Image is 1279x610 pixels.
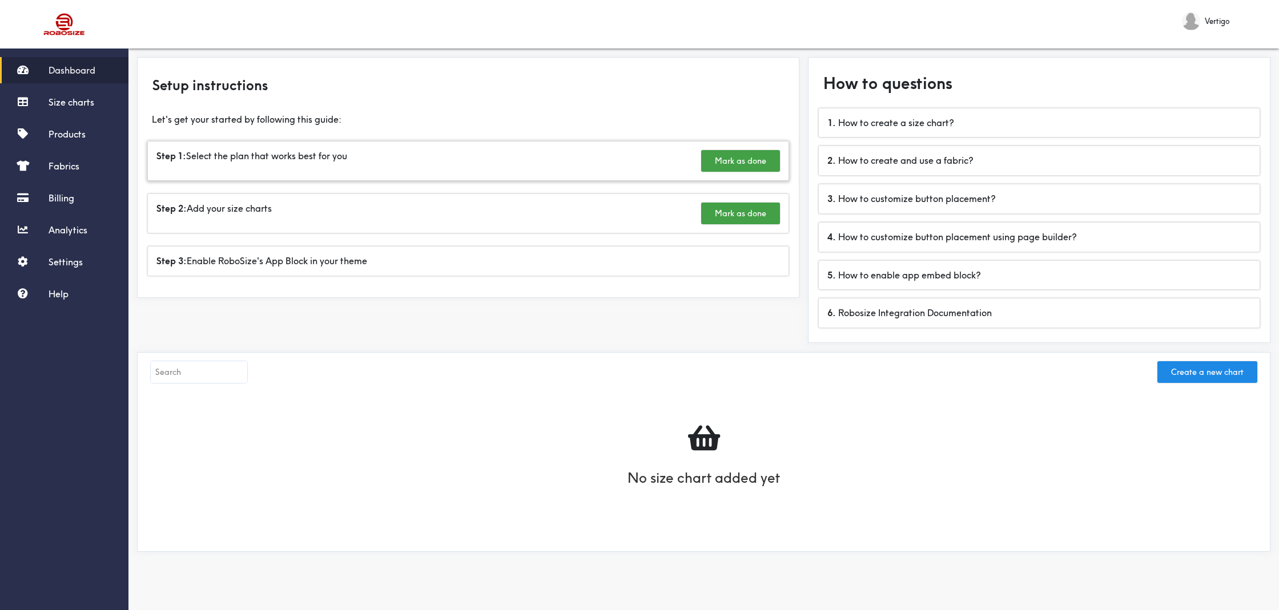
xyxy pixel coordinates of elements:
div: Robosize Integration Documentation [819,298,1260,328]
div: How to customize button placement using page builder? [819,223,1260,252]
b: 1 . [827,117,836,128]
div: Add your size charts [148,194,789,233]
span: Analytics [49,224,87,236]
img: Vertigo [1182,12,1200,30]
div: Setup instructions [143,63,793,107]
span: Size charts [49,96,94,108]
b: Step 3: [156,255,187,266]
button: Mark as done [701,203,780,224]
div: Enable RoboSize's App Block in your theme [148,247,789,276]
b: 3 . [827,193,836,204]
b: Step 1: [156,150,186,161]
b: Step 2: [156,203,187,214]
button: Create a new chart [1157,361,1257,383]
div: How to create a size chart? [819,108,1260,138]
span: Settings [49,256,83,268]
input: Search [151,361,247,383]
b: 4 . [827,231,836,243]
span: Products [49,128,86,140]
h1: No size chart added yet [628,466,780,491]
b: 5 . [827,269,836,281]
span: Fabrics [49,160,79,172]
button: Mark as done [701,150,780,172]
div: Let's get your started by following this guide: [143,111,793,126]
b: 6 . [827,307,836,318]
div: How to questions [814,63,1264,104]
span: Dashboard [49,64,95,76]
div: Select the plan that works best for you [148,142,789,180]
span: Billing [49,192,74,204]
span: Help [49,288,69,300]
div: How to enable app embed block? [819,261,1260,290]
div: How to create and use a fabric? [819,146,1260,175]
span: Vertigo [1205,15,1230,27]
div: How to customize button placement? [819,184,1260,213]
b: 2 . [827,155,836,166]
img: Robosize [22,9,107,40]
